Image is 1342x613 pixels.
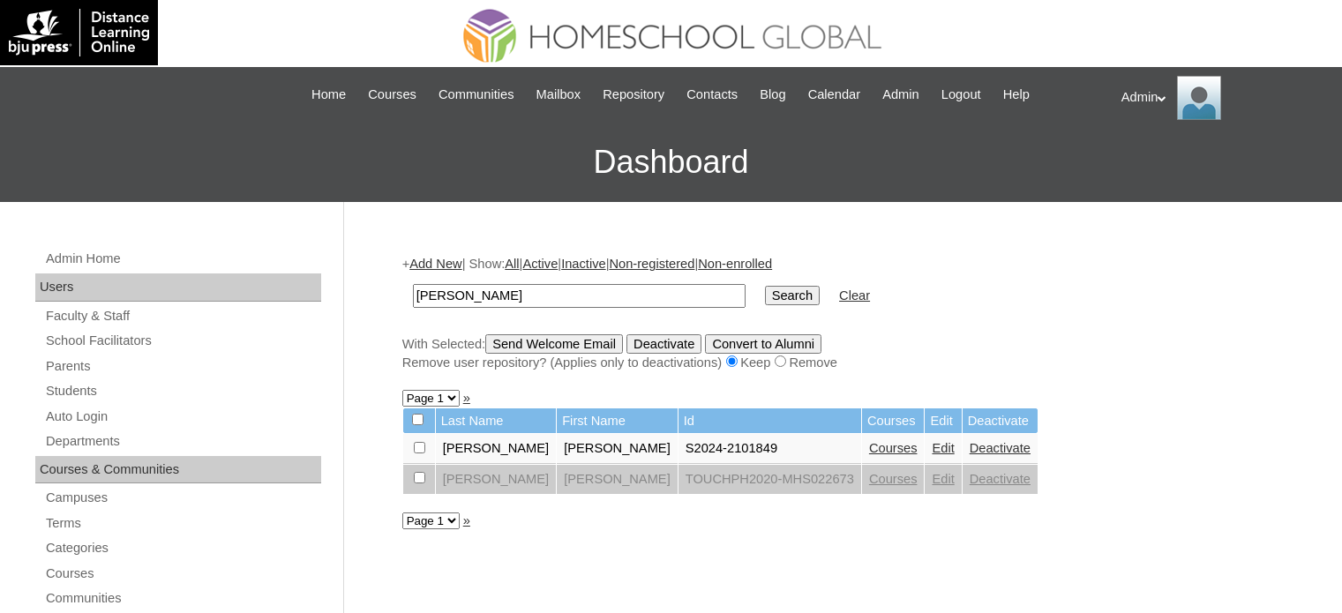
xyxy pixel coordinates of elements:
a: Students [44,380,321,402]
a: Departments [44,430,321,452]
img: logo-white.png [9,9,149,56]
h3: Dashboard [9,123,1333,202]
div: + | Show: | | | | [402,255,1276,371]
td: Id [678,408,861,434]
a: Non-enrolled [698,257,772,271]
a: Non-registered [609,257,694,271]
td: Last Name [436,408,557,434]
a: » [463,391,470,405]
a: Deactivate [970,441,1031,455]
td: [PERSON_NAME] [557,465,678,495]
a: Communities [44,587,321,609]
a: Admin Home [44,248,321,270]
a: Courses [869,441,918,455]
td: S2024-2101849 [678,434,861,464]
td: [PERSON_NAME] [436,465,557,495]
span: Mailbox [536,85,581,105]
img: Admin Homeschool Global [1177,76,1221,120]
td: [PERSON_NAME] [557,434,678,464]
a: Blog [751,85,794,105]
span: Admin [882,85,919,105]
a: Repository [594,85,673,105]
a: Faculty & Staff [44,305,321,327]
td: Deactivate [963,408,1038,434]
span: Logout [941,85,981,105]
a: Help [994,85,1038,105]
a: Deactivate [970,472,1031,486]
a: Edit [932,472,954,486]
td: First Name [557,408,678,434]
input: Search [413,284,746,308]
td: Edit [925,408,961,434]
a: Mailbox [528,85,590,105]
span: Contacts [686,85,738,105]
span: Repository [603,85,664,105]
div: Remove user repository? (Applies only to deactivations) Keep Remove [402,354,1276,372]
td: TOUCHPH2020-MHS022673 [678,465,861,495]
td: Courses [862,408,925,434]
a: Communities [430,85,523,105]
input: Search [765,286,820,305]
a: Parents [44,355,321,378]
a: Categories [44,537,321,559]
input: Send Welcome Email [485,334,623,354]
a: Courses [359,85,425,105]
a: Courses [44,563,321,585]
input: Convert to Alumni [705,334,821,354]
a: Logout [933,85,990,105]
a: School Facilitators [44,330,321,352]
a: Edit [932,441,954,455]
span: Courses [368,85,416,105]
a: Home [303,85,355,105]
a: » [463,513,470,527]
span: Help [1003,85,1030,105]
a: Auto Login [44,406,321,428]
span: Home [311,85,346,105]
td: [PERSON_NAME] [436,434,557,464]
div: Admin [1121,76,1324,120]
span: Blog [760,85,785,105]
a: Inactive [561,257,606,271]
input: Deactivate [626,334,701,354]
a: Campuses [44,487,321,509]
a: Admin [873,85,928,105]
a: Clear [839,288,870,303]
span: Communities [439,85,514,105]
a: Add New [409,257,461,271]
a: Active [522,257,558,271]
a: Courses [869,472,918,486]
a: All [505,257,519,271]
span: Calendar [808,85,860,105]
div: With Selected: [402,334,1276,372]
div: Users [35,273,321,302]
div: Courses & Communities [35,456,321,484]
a: Contacts [678,85,746,105]
a: Terms [44,512,321,535]
a: Calendar [799,85,869,105]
